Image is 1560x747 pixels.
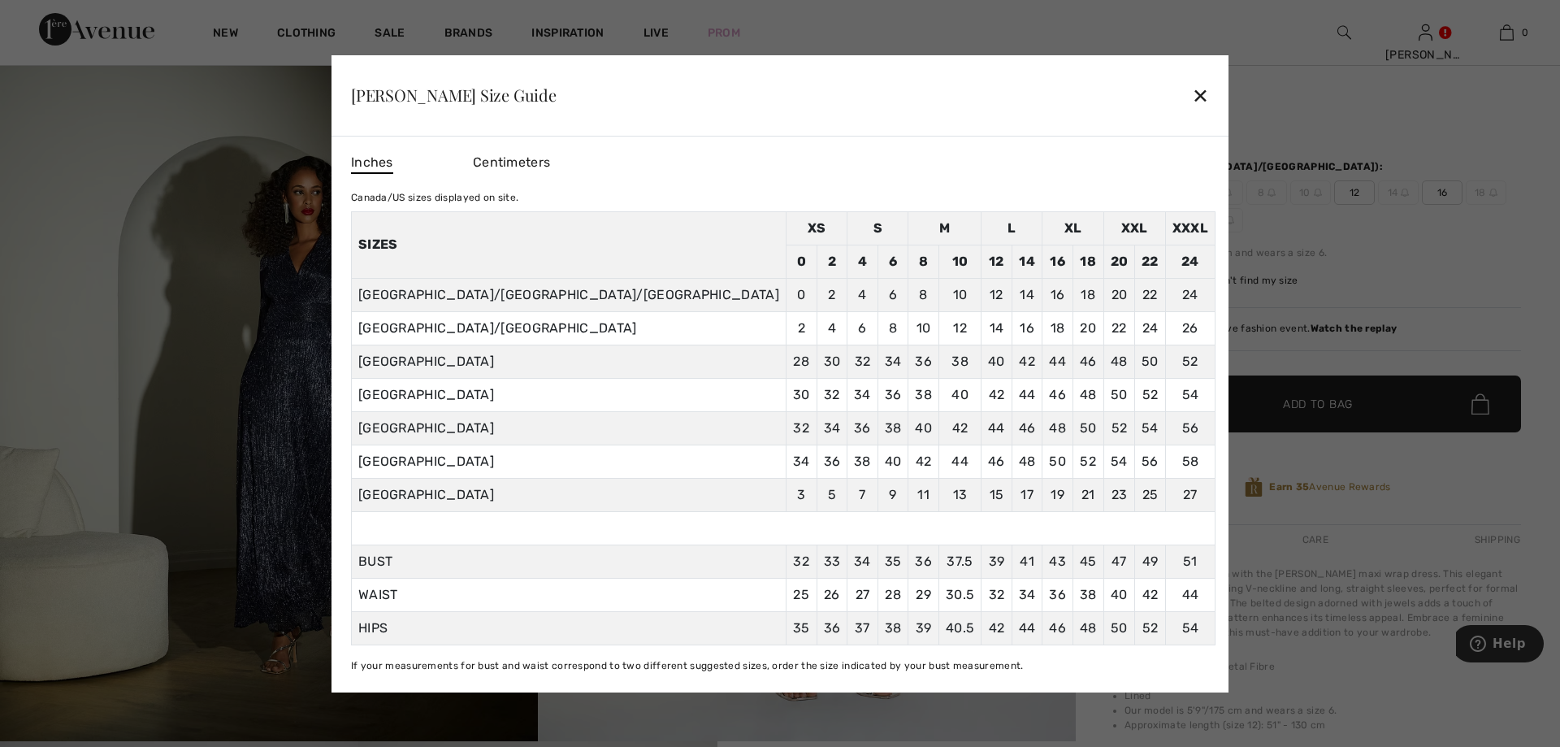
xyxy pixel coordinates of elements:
[786,378,817,411] td: 30
[351,278,786,311] td: [GEOGRAPHIC_DATA]/[GEOGRAPHIC_DATA]/[GEOGRAPHIC_DATA]
[1103,311,1135,345] td: 22
[915,554,932,569] span: 36
[855,620,870,636] span: 37
[1103,345,1135,378] td: 48
[351,658,1215,673] div: If your measurements for bust and waist correspond to two different suggested sizes, order the si...
[908,311,939,345] td: 10
[793,620,810,636] span: 35
[1183,554,1198,569] span: 51
[856,587,870,602] span: 27
[1103,378,1135,411] td: 50
[947,554,973,569] span: 37.5
[908,245,939,278] td: 8
[877,411,908,445] td: 38
[1182,587,1199,602] span: 44
[351,478,786,511] td: [GEOGRAPHIC_DATA]
[946,620,974,636] span: 40.5
[1072,278,1103,311] td: 18
[908,411,939,445] td: 40
[847,311,878,345] td: 6
[351,445,786,478] td: [GEOGRAPHIC_DATA]
[1165,211,1215,245] td: XXXL
[877,311,908,345] td: 8
[908,378,939,411] td: 38
[1042,211,1103,245] td: XL
[1165,345,1215,378] td: 52
[1072,345,1103,378] td: 46
[938,378,981,411] td: 40
[981,245,1012,278] td: 12
[1019,587,1036,602] span: 34
[817,478,847,511] td: 5
[938,478,981,511] td: 13
[1103,445,1135,478] td: 54
[916,620,932,636] span: 39
[946,587,974,602] span: 30.5
[37,11,70,26] span: Help
[981,478,1012,511] td: 15
[1042,345,1073,378] td: 44
[885,620,902,636] span: 38
[1111,587,1128,602] span: 40
[824,554,841,569] span: 33
[981,345,1012,378] td: 40
[1165,445,1215,478] td: 58
[1135,311,1166,345] td: 24
[351,87,557,103] div: [PERSON_NAME] Size Guide
[351,153,393,174] span: Inches
[981,211,1042,245] td: L
[817,411,847,445] td: 34
[1072,478,1103,511] td: 21
[938,278,981,311] td: 10
[1165,411,1215,445] td: 56
[1042,378,1073,411] td: 46
[1049,620,1066,636] span: 46
[1165,478,1215,511] td: 27
[351,190,1215,205] div: Canada/US sizes displayed on site.
[938,445,981,478] td: 44
[1012,478,1042,511] td: 17
[824,587,840,602] span: 26
[1080,620,1097,636] span: 48
[938,311,981,345] td: 12
[877,478,908,511] td: 9
[1012,245,1042,278] td: 14
[1165,311,1215,345] td: 26
[1080,587,1097,602] span: 38
[786,211,847,245] td: XS
[1142,554,1159,569] span: 49
[847,378,878,411] td: 34
[916,587,931,602] span: 29
[786,278,817,311] td: 0
[938,345,981,378] td: 38
[351,611,786,645] td: HIPS
[989,554,1005,569] span: 39
[908,345,939,378] td: 36
[854,554,871,569] span: 34
[1111,620,1128,636] span: 50
[1111,554,1127,569] span: 47
[908,278,939,311] td: 8
[847,345,878,378] td: 32
[1142,587,1159,602] span: 42
[817,378,847,411] td: 32
[786,345,817,378] td: 28
[786,478,817,511] td: 3
[351,411,786,445] td: [GEOGRAPHIC_DATA]
[938,411,981,445] td: 42
[1135,411,1166,445] td: 54
[1012,345,1042,378] td: 42
[817,245,847,278] td: 2
[1135,245,1166,278] td: 22
[877,278,908,311] td: 6
[877,245,908,278] td: 6
[1182,620,1199,636] span: 54
[351,345,786,378] td: [GEOGRAPHIC_DATA]
[1103,411,1135,445] td: 52
[1042,445,1073,478] td: 50
[1080,554,1097,569] span: 45
[1072,411,1103,445] td: 50
[786,411,817,445] td: 32
[1103,211,1165,245] td: XXL
[351,311,786,345] td: [GEOGRAPHIC_DATA]/[GEOGRAPHIC_DATA]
